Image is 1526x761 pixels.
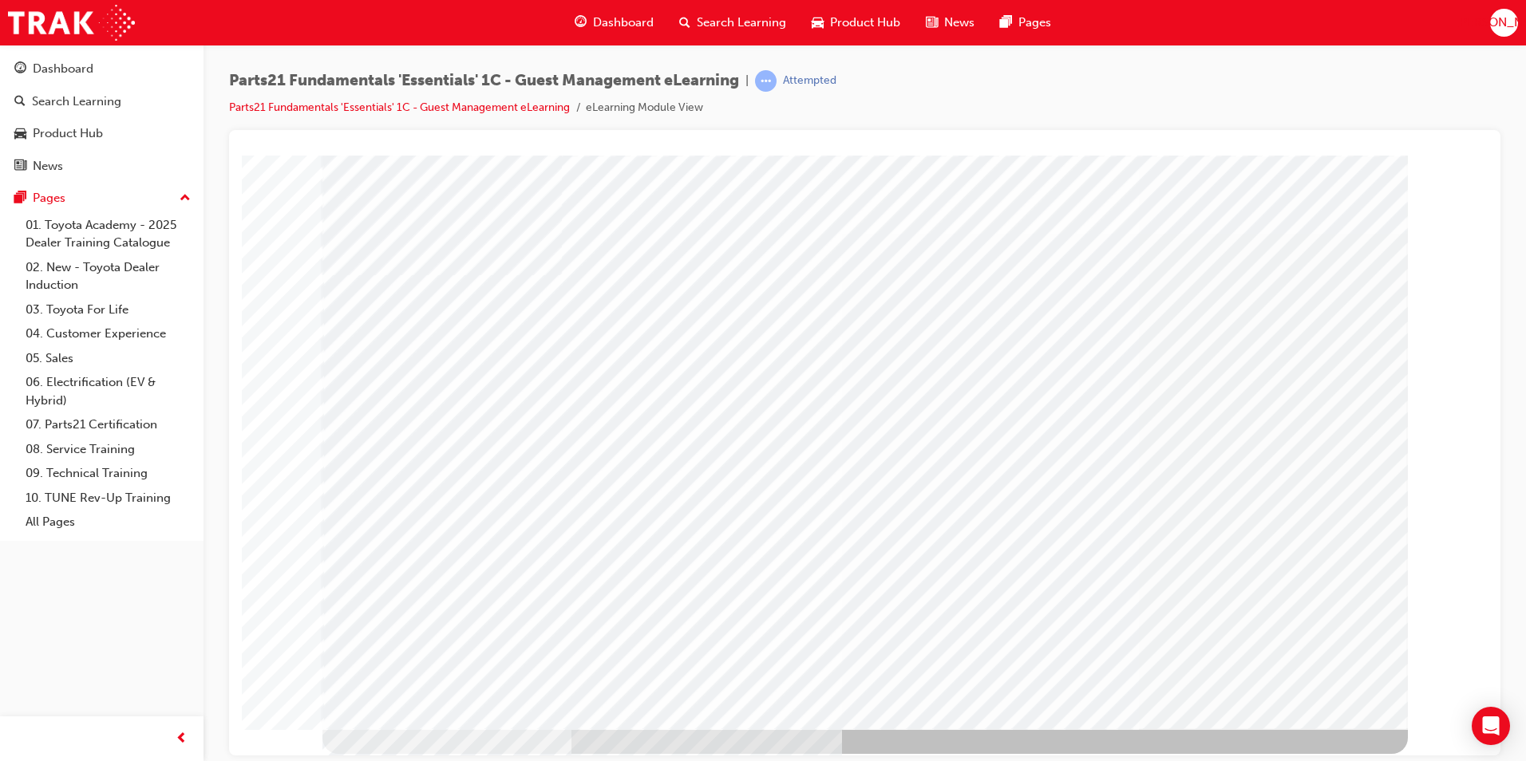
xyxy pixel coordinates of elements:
span: search-icon [679,13,690,33]
div: Search Learning [32,93,121,111]
span: news-icon [926,13,938,33]
span: | [745,72,749,90]
span: Product Hub [830,14,900,32]
button: [PERSON_NAME] [1490,9,1518,37]
span: guage-icon [575,13,587,33]
span: learningRecordVerb_ATTEMPT-icon [755,70,777,92]
span: Dashboard [593,14,654,32]
span: guage-icon [14,62,26,77]
div: Pages [33,189,65,207]
button: Pages [6,183,197,213]
span: car-icon [812,13,824,33]
span: news-icon [14,160,26,174]
span: Pages [1018,14,1051,32]
a: car-iconProduct Hub [799,6,913,39]
a: 02. New - Toyota Dealer Induction [19,255,197,298]
div: Dashboard [33,60,93,78]
a: search-iconSearch Learning [666,6,799,39]
a: 03. Toyota For Life [19,298,197,322]
li: eLearning Module View [586,99,703,117]
div: Open Intercom Messenger [1472,707,1510,745]
a: Dashboard [6,54,197,84]
a: 06. Electrification (EV & Hybrid) [19,370,197,412]
a: 01. Toyota Academy - 2025 Dealer Training Catalogue [19,213,197,255]
span: pages-icon [1000,13,1012,33]
button: DashboardSearch LearningProduct HubNews [6,51,197,183]
a: news-iconNews [913,6,987,39]
span: News [944,14,975,32]
span: pages-icon [14,191,26,206]
img: Trak [8,5,135,41]
span: Parts21 Fundamentals 'Essentials' 1C - Guest Management eLearning [229,72,739,90]
a: Product Hub [6,119,197,148]
a: News [6,152,197,181]
a: 08. Service Training [19,437,197,462]
div: Attempted [783,73,836,89]
a: 05. Sales [19,346,197,371]
a: 09. Technical Training [19,461,197,486]
a: All Pages [19,510,197,534]
a: 10. TUNE Rev-Up Training [19,486,197,511]
div: Product Hub [33,124,103,143]
a: Parts21 Fundamentals 'Essentials' 1C - Guest Management eLearning [229,101,570,114]
a: Search Learning [6,87,197,116]
a: 04. Customer Experience [19,321,197,346]
a: 07. Parts21 Certification [19,412,197,437]
span: Search Learning [697,14,786,32]
span: car-icon [14,127,26,141]
a: pages-iconPages [987,6,1064,39]
div: News [33,157,63,175]
span: up-icon [180,188,191,209]
a: guage-iconDashboard [562,6,666,39]
span: search-icon [14,95,26,109]
span: prev-icon [176,729,188,749]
